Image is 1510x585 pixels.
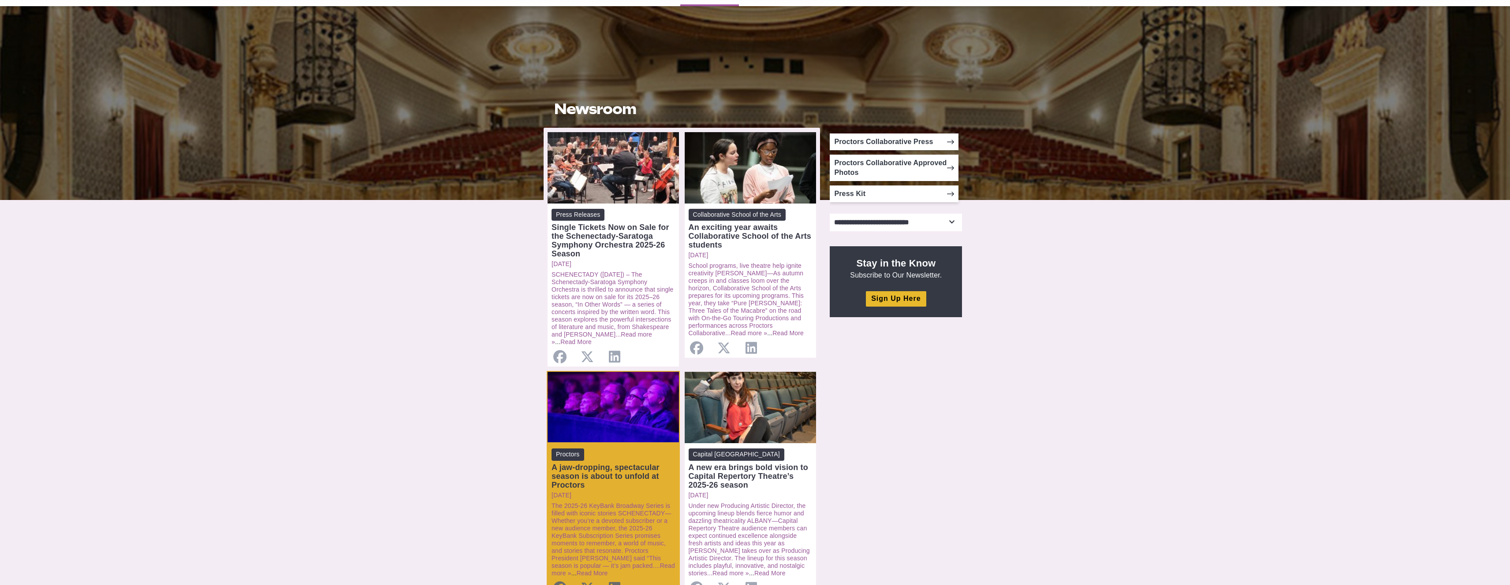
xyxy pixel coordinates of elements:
[552,492,675,499] a: [DATE]
[689,262,812,337] p: ...
[857,258,936,269] strong: Stay in the Know
[552,209,675,258] a: Press Releases Single Tickets Now on Sale for the Schenectady-Saratoga Symphony Orchestra 2025-26...
[689,262,804,337] a: School programs, live theatre help ignite creativity [PERSON_NAME]—As autumn creeps in and classe...
[712,570,749,577] a: Read more »
[689,252,812,259] a: [DATE]
[552,502,675,577] p: ...
[689,492,812,499] a: [DATE]
[830,155,958,181] a: Proctors Collaborative Approved Photos
[552,271,675,346] p: ...
[552,260,675,268] a: [DATE]
[689,209,786,221] span: Collaborative School of the Arts
[830,133,958,150] a: Proctors Collaborative Press
[552,502,671,569] a: The 2025-26 KeyBank Broadway Series is filled with iconic stories SCHENECTADY—Whether you’re a de...
[731,330,767,337] a: Read more »
[772,330,804,337] a: Read More
[689,448,812,489] a: Capital [GEOGRAPHIC_DATA] A new era brings bold vision to Capital Repertory Theatre’s 2025-26 season
[754,570,786,577] a: Read More
[552,209,604,221] span: Press Releases
[552,223,675,258] div: Single Tickets Now on Sale for the Schenectady-Saratoga Symphony Orchestra 2025-26 Season
[689,209,812,249] a: Collaborative School of the Arts An exciting year awaits Collaborative School of the Arts students
[552,448,584,460] span: Proctors
[689,223,812,249] div: An exciting year awaits Collaborative School of the Arts students
[552,463,675,489] div: A jaw-dropping, spectacular season is about to unfold at Proctors
[552,331,652,345] a: Read more »
[689,502,810,577] a: Under new Producing Artistic Director, the upcoming lineup blends fierce humor and dazzling theat...
[552,562,675,577] a: Read more »
[689,463,812,489] div: A new era brings bold vision to Capital Repertory Theatre’s 2025-26 season
[552,271,673,338] a: SCHENECTADY ([DATE]) – The Schenectady-Saratoga Symphony Orchestra is thrilled to announce that s...
[560,338,592,345] a: Read More
[689,502,812,577] p: ...
[577,570,608,577] a: Read More
[866,291,926,307] a: Sign Up Here
[830,185,958,202] a: Press Kit
[840,257,951,280] p: Subscribe to Our Newsletter.
[689,448,784,460] span: Capital [GEOGRAPHIC_DATA]
[554,100,810,117] h1: Newsroom
[830,214,962,231] select: Select category
[552,448,675,489] a: Proctors A jaw-dropping, spectacular season is about to unfold at Proctors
